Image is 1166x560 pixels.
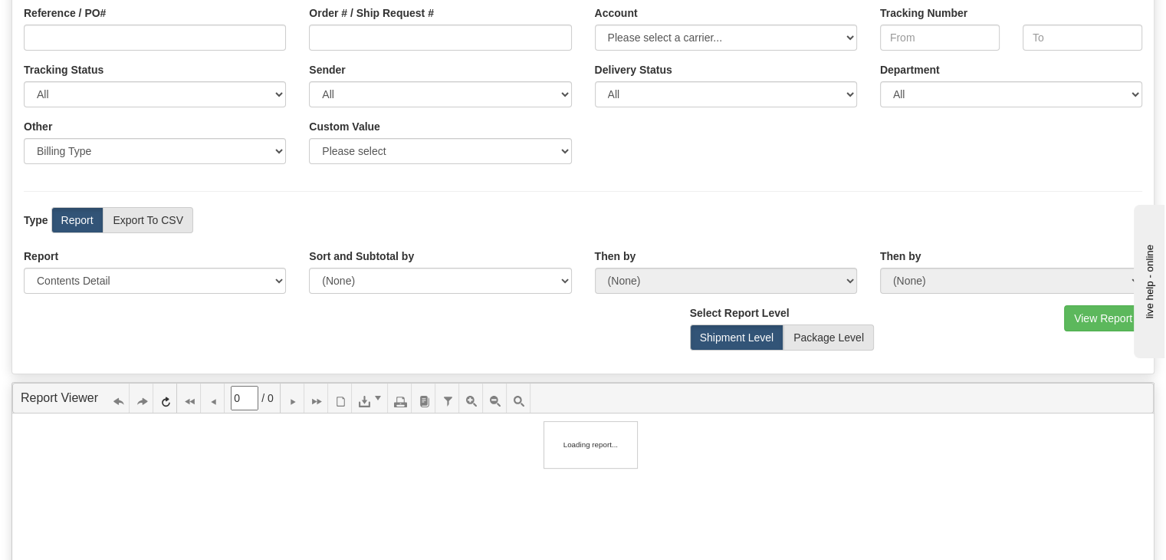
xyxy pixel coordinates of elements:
[24,249,58,264] label: Report
[24,5,106,21] label: Reference / PO#
[309,62,345,77] label: Sender
[595,81,857,107] select: Please ensure data set in report has been RECENTLY tracked from your Shipment History
[595,62,672,77] label: Please ensure data set in report has been RECENTLY tracked from your Shipment History
[51,207,103,233] label: Report
[309,5,434,21] label: Order # / Ship Request #
[103,207,193,233] label: Export To CSV
[24,212,48,228] label: Type
[309,119,380,134] label: Custom Value
[268,390,274,406] span: 0
[21,391,98,404] a: Report Viewer
[595,5,638,21] label: Account
[690,324,784,351] label: Shipment Level
[153,384,177,413] a: Refresh
[1064,305,1142,331] button: View Report
[880,25,1000,51] input: From
[880,5,967,21] label: Tracking Number
[24,62,103,77] label: Tracking Status
[783,324,874,351] label: Package Level
[552,429,629,460] div: Loading report...
[261,390,264,406] span: /
[880,249,921,264] label: Then by
[1131,202,1164,358] iframe: chat widget
[1023,25,1142,51] input: To
[11,13,142,25] div: live help - online
[595,249,636,264] label: Then by
[690,305,790,321] label: Select Report Level
[309,249,414,264] label: Sort and Subtotal by
[880,62,940,77] label: Department
[24,119,52,134] label: Other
